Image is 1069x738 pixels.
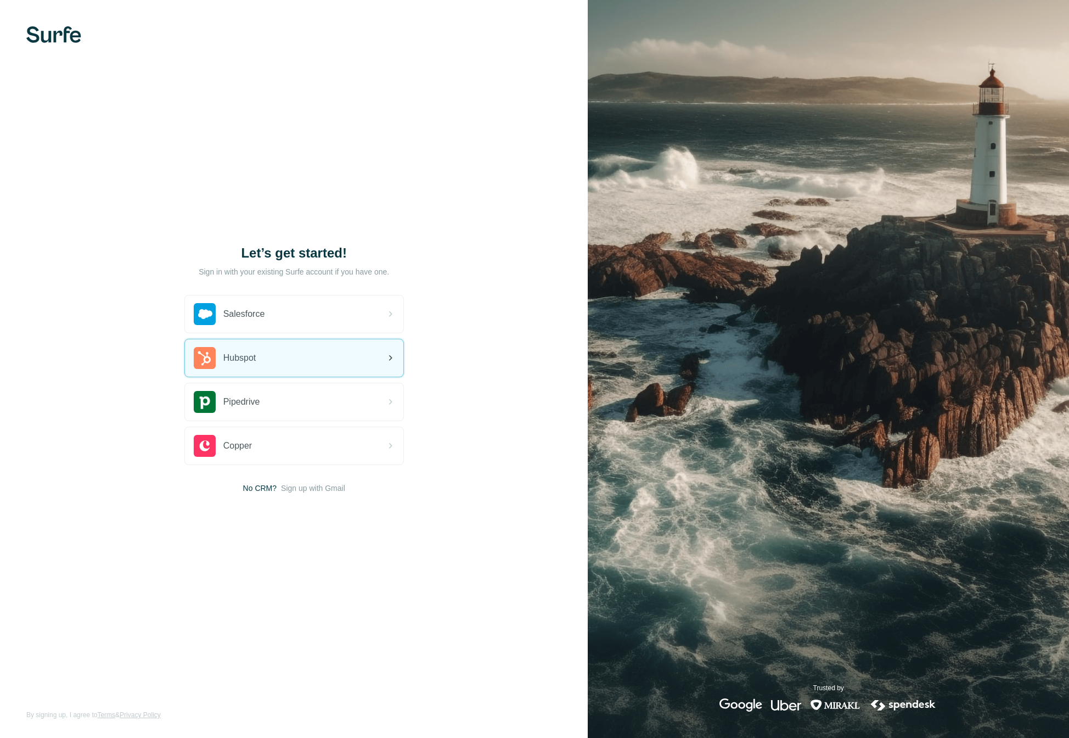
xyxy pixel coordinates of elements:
img: google's logo [719,698,762,712]
p: Trusted by [813,683,844,693]
img: spendesk's logo [869,698,937,712]
img: salesforce's logo [194,303,216,325]
img: hubspot's logo [194,347,216,369]
img: copper's logo [194,435,216,457]
p: Sign in with your existing Surfe account if you have one. [199,266,389,277]
span: Pipedrive [223,395,260,409]
img: pipedrive's logo [194,391,216,413]
span: Hubspot [223,351,256,365]
span: By signing up, I agree to & [26,710,161,720]
h1: Let’s get started! [184,244,404,262]
a: Privacy Policy [120,711,161,719]
span: Copper [223,439,252,452]
button: Sign up with Gmail [281,483,345,494]
span: Salesforce [223,307,265,321]
img: Surfe's logo [26,26,81,43]
span: No CRM? [243,483,277,494]
img: mirakl's logo [810,698,860,712]
a: Terms [97,711,115,719]
img: uber's logo [771,698,801,712]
